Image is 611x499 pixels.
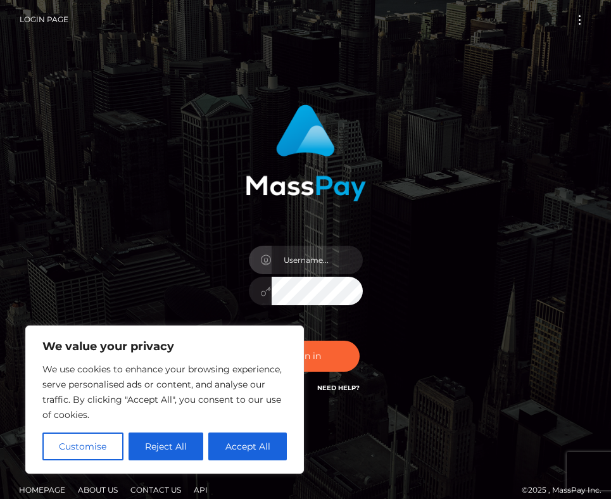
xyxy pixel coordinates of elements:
div: © 2025 , MassPay Inc. [9,483,602,497]
img: MassPay Login [246,104,366,201]
p: We use cookies to enhance your browsing experience, serve personalised ads or content, and analys... [42,362,287,422]
a: Need Help? [317,384,360,392]
button: Sign in [252,341,360,372]
a: Login Page [20,6,68,33]
button: Toggle navigation [568,11,591,28]
button: Customise [42,433,123,460]
input: Username... [272,246,363,274]
div: We value your privacy [25,325,304,474]
button: Reject All [129,433,204,460]
button: Accept All [208,433,287,460]
p: We value your privacy [42,339,287,354]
